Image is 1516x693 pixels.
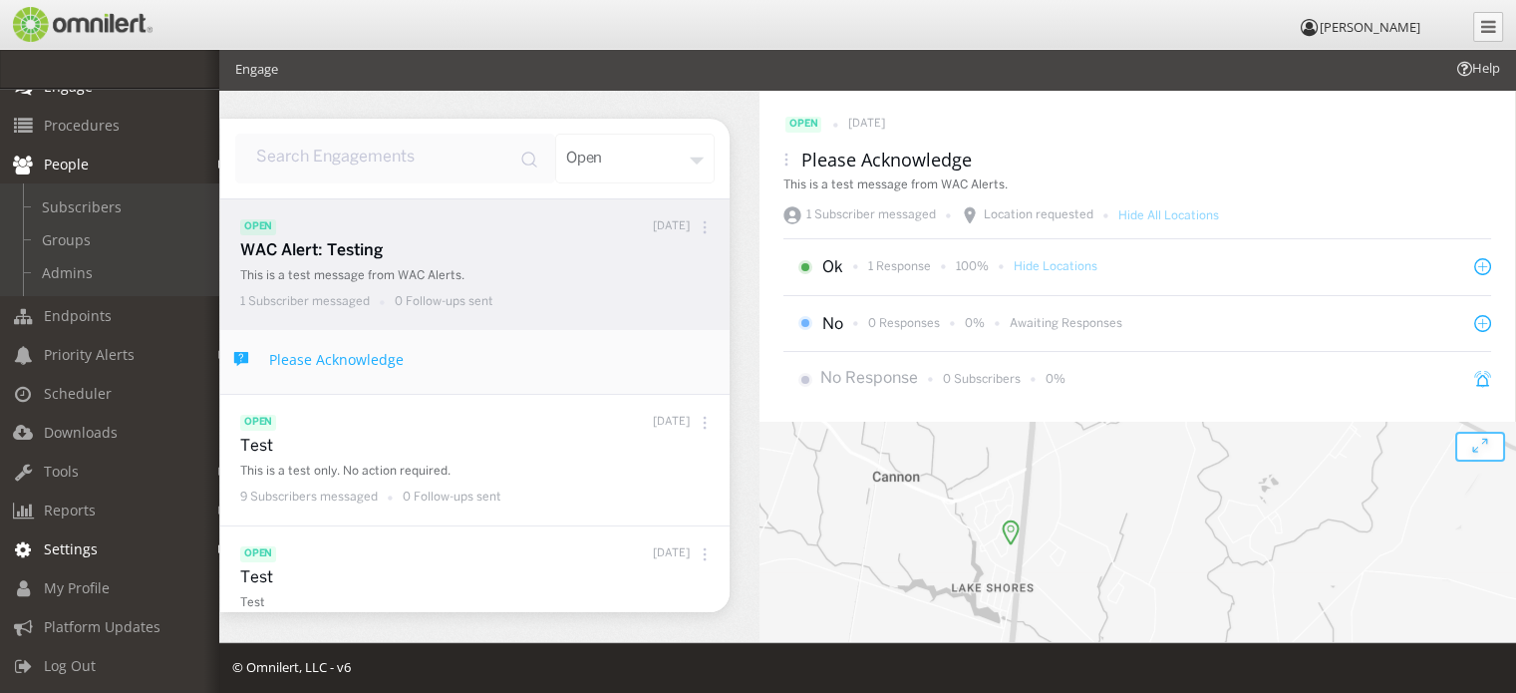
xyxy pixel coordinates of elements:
span: open [785,117,821,133]
span: Downloads [44,423,118,442]
span: Priority Alerts [44,345,135,364]
p: No [822,314,843,337]
span: Help [1454,59,1500,78]
p: 0% [965,315,985,332]
h3: Please Acknowledge [801,148,972,172]
p: This is a test only. No action required. [240,463,720,480]
p: 0% [1046,371,1065,388]
p: 100% [956,258,989,275]
div: open [555,134,715,183]
img: Omnilert [10,7,152,42]
span: My Profile [44,578,110,597]
span: Platform Updates [44,617,160,636]
p: 0 Follow-ups sent [395,293,493,310]
p: WAC Alert: Testing [240,240,720,263]
p: 1 Response [868,258,931,275]
span: Settings [44,539,98,558]
p: This is a test message from WAC Alerts. [240,267,720,284]
span: Scheduler [44,384,112,403]
p: Hide All Locations [1118,207,1219,224]
p: [DATE] [653,219,690,235]
p: Hide Locations [1014,258,1097,275]
div: This is a test message from WAC Alerts. [783,176,1491,193]
p: [DATE] [848,117,885,133]
p: Ok [822,257,843,280]
button: open modal [1455,432,1505,462]
span: Tools [44,462,79,481]
span: Procedures [44,116,120,135]
span: open [240,546,276,562]
input: input [235,134,555,183]
p: Location requested [984,206,1093,224]
span: Help [45,14,86,32]
p: 0 Subscribers [943,371,1021,388]
p: 0 Responses [868,315,940,332]
span: Log Out [44,656,96,675]
p: Test [240,594,720,611]
span: Reports [44,501,96,520]
p: 1 Subscriber messaged [806,206,936,224]
span: Endpoints [44,306,112,325]
p: Test [240,436,720,459]
span: open [240,415,276,431]
p: 9 Subscribers messaged [240,489,378,506]
span: [PERSON_NAME] [1320,18,1420,36]
p: Awaiting Responses [1010,315,1122,332]
a: Collapse Menu [1473,12,1503,42]
p: No Response [820,368,918,391]
span: People [44,155,89,173]
span: open [240,219,276,235]
p: [DATE] [653,546,690,562]
p: 0 Follow-ups sent [403,489,501,506]
span: © Omnilert, LLC - v6 [232,658,351,676]
li: Engage [235,60,278,79]
p: 1 Subscriber messaged [240,293,370,310]
p: Test [240,567,720,590]
h4: Please Acknowledge [269,350,404,369]
p: [DATE] [653,415,690,431]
